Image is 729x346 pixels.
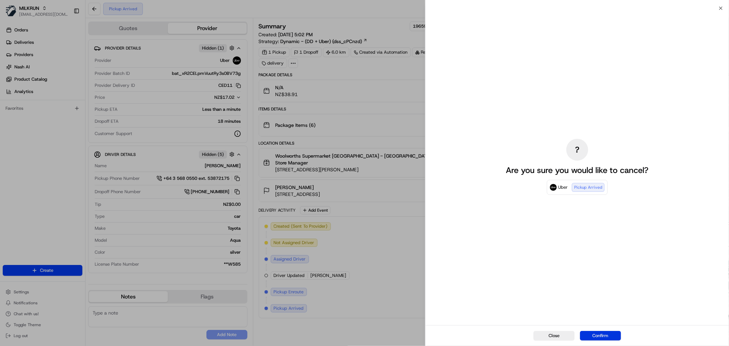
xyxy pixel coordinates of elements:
[580,331,621,341] button: Confirm
[558,184,568,191] span: Uber
[566,139,588,161] div: ?
[506,165,649,176] p: Are you sure you would like to cancel?
[550,184,557,191] img: Uber
[534,331,575,341] button: Close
